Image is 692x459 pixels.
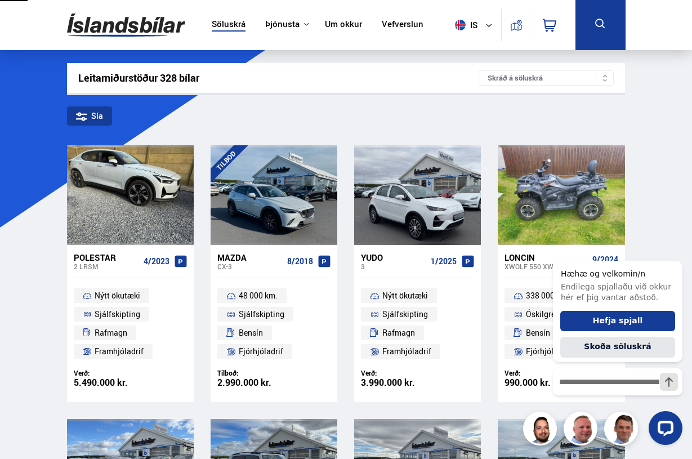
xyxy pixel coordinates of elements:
a: Polestar 2 LRSM 4/2023 Nýtt ökutæki Sjálfskipting Rafmagn Framhjóladrif Verð: 5.490.000 kr. [67,245,194,402]
span: 48 000 km. [239,289,278,302]
a: Um okkur [325,19,362,31]
span: Nýtt ökutæki [382,289,428,302]
a: Söluskrá [212,19,245,31]
div: Mazda [217,252,283,262]
span: Sjálfskipting [95,308,140,321]
div: CX-3 [217,262,283,270]
div: Leitarniðurstöður 328 bílar [78,72,479,84]
span: Rafmagn [382,326,415,340]
span: 8/2018 [287,257,313,266]
div: Sía [67,106,112,126]
span: Fjórhjóladrif [526,345,570,358]
span: 1/2025 [431,257,457,266]
a: Loncin Xwolf 550 XWOLF550L 9/2024 338 000 km. Óskilgreint Bensín Fjórhjóladrif Verð: 990.000 kr. [498,245,624,402]
a: YUDO 3 1/2025 Nýtt ökutæki Sjálfskipting Rafmagn Framhjóladrif Verð: 3.990.000 kr. [354,245,481,402]
img: G0Ugv5HjCgRt.svg [67,7,185,43]
button: is [450,8,501,42]
div: YUDO [361,252,426,262]
div: 2 LRSM [74,262,139,270]
div: 3.990.000 kr. [361,378,474,387]
span: 338 000 km. [526,289,569,302]
span: Framhjóladrif [382,345,431,358]
span: Bensín [526,326,550,340]
a: Mazda CX-3 8/2018 48 000 km. Sjálfskipting Bensín Fjórhjóladrif Tilboð: 2.990.000 kr. [211,245,337,402]
img: nhp88E3Fdnt1Opn2.png [525,413,559,447]
span: is [450,20,479,30]
span: Bensín [239,326,263,340]
div: Verð: [74,369,187,377]
span: Sjálfskipting [239,308,284,321]
span: Framhjóladrif [95,345,144,358]
span: Óskilgreint [526,308,565,321]
span: Sjálfskipting [382,308,428,321]
iframe: LiveChat chat widget [544,240,687,454]
div: Verð: [361,369,474,377]
div: Loncin [505,252,587,262]
div: Xwolf 550 XWOLF550L [505,262,587,270]
div: 3 [361,262,426,270]
span: Fjórhjóladrif [239,345,283,358]
div: 2.990.000 kr. [217,378,331,387]
div: 990.000 kr. [505,378,618,387]
img: svg+xml;base64,PHN2ZyB4bWxucz0iaHR0cDovL3d3dy53My5vcmcvMjAwMC9zdmciIHdpZHRoPSI1MTIiIGhlaWdodD0iNT... [455,20,466,30]
a: Vefverslun [382,19,423,31]
button: Þjónusta [265,19,300,30]
div: Skráð á söluskrá [479,70,613,86]
div: 5.490.000 kr. [74,378,187,387]
div: Verð: [505,369,618,377]
div: Tilboð: [217,369,331,377]
span: 4/2023 [144,257,169,266]
span: Nýtt ökutæki [95,289,140,302]
span: Rafmagn [95,326,127,340]
div: Polestar [74,252,139,262]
